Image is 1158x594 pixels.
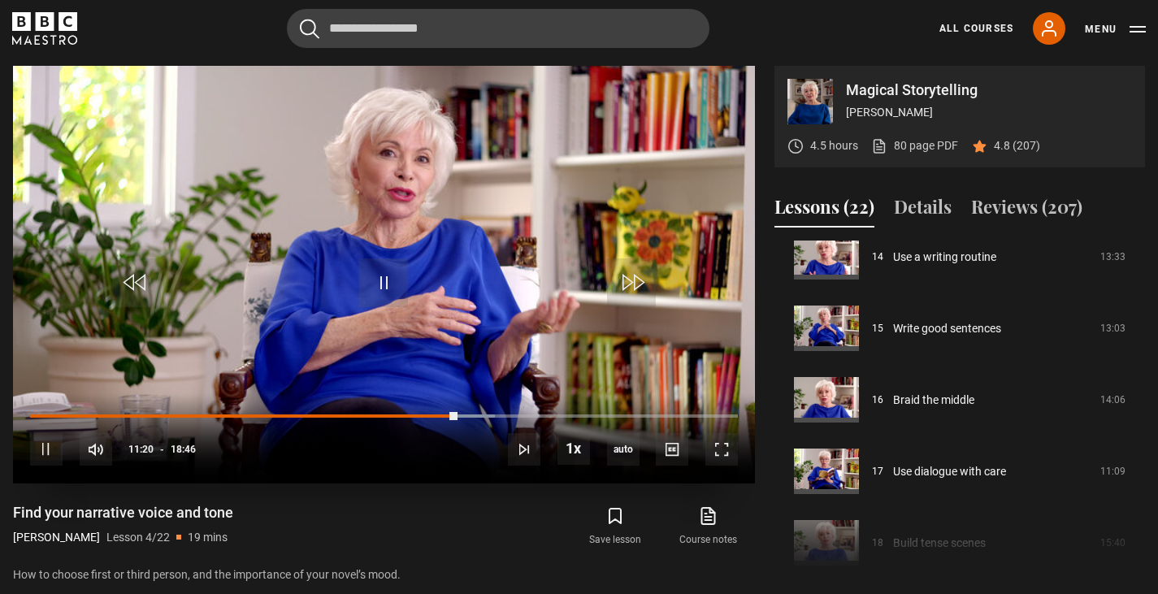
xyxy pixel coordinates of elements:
a: 80 page PDF [871,137,958,154]
p: Lesson 4/22 [106,529,170,546]
button: Playback Rate [557,432,590,465]
button: Lessons (22) [774,193,874,228]
span: 18:46 [171,435,196,464]
div: Current quality: 720p [607,433,640,466]
p: 19 mins [188,529,228,546]
span: 11:20 [128,435,154,464]
a: Write good sentences [893,320,1001,337]
a: Course notes [662,503,755,550]
p: How to choose first or third person, and the importance of your novel’s mood. [13,566,755,583]
p: Magical Storytelling [846,83,1132,98]
div: Progress Bar [30,414,738,418]
a: Use dialogue with care [893,463,1006,480]
button: Details [894,193,952,228]
a: Braid the middle [893,392,974,409]
button: Toggle navigation [1085,21,1146,37]
button: Save lesson [569,503,661,550]
a: Use a writing routine [893,249,996,266]
button: Mute [80,433,112,466]
span: auto [607,433,640,466]
p: [PERSON_NAME] [846,104,1132,121]
p: 4.8 (207) [994,137,1040,154]
span: - [160,444,164,455]
video-js: Video Player [13,66,755,483]
input: Search [287,9,709,48]
button: Pause [30,433,63,466]
a: All Courses [939,21,1013,36]
svg: BBC Maestro [12,12,77,45]
p: 4.5 hours [810,137,858,154]
h1: Find your narrative voice and tone [13,503,233,522]
p: [PERSON_NAME] [13,529,100,546]
button: Submit the search query [300,19,319,39]
button: Fullscreen [705,433,738,466]
button: Reviews (207) [971,193,1082,228]
button: Next Lesson [508,433,540,466]
button: Captions [656,433,688,466]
